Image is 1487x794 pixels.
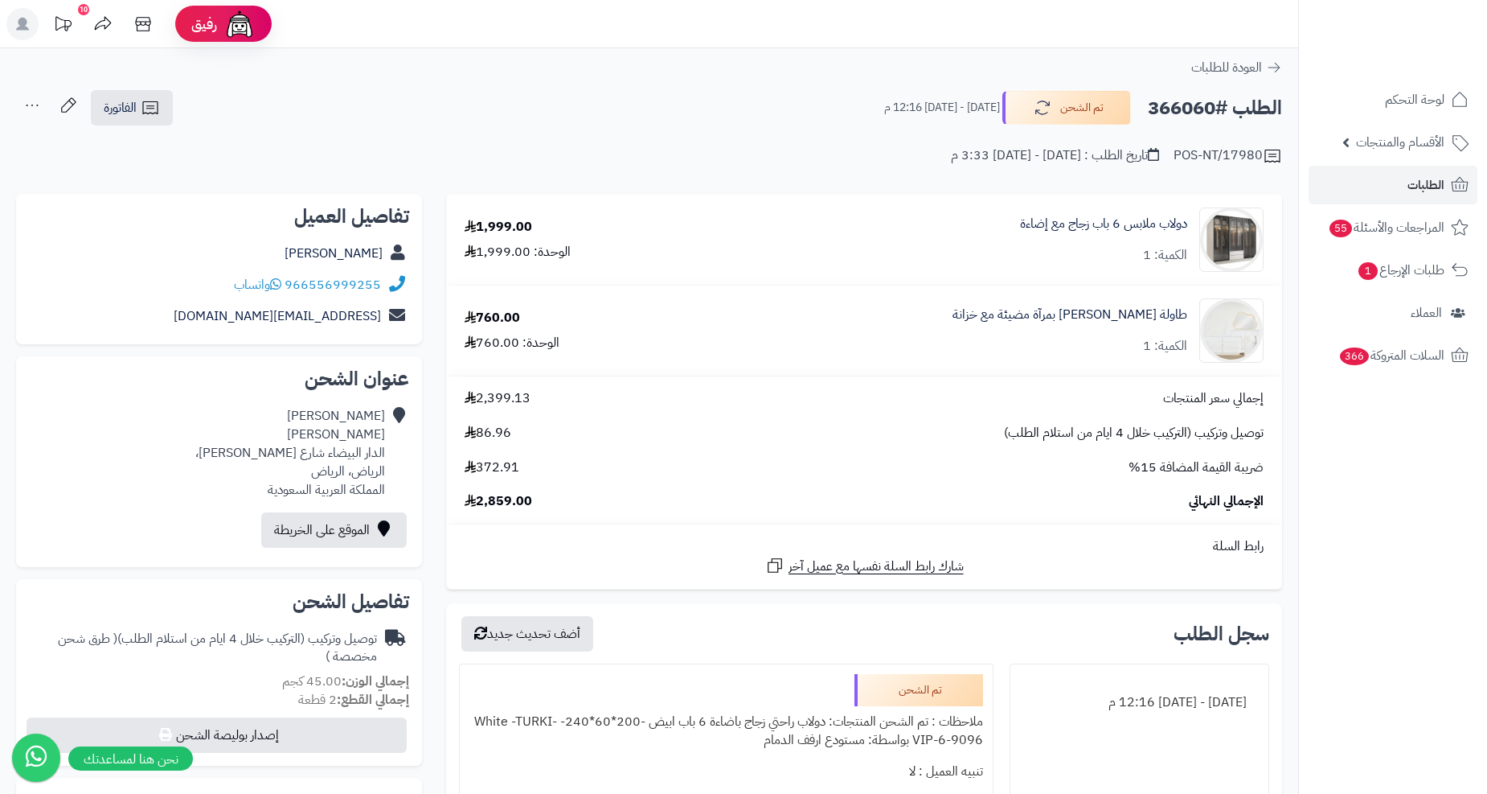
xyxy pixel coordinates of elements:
h2: تفاصيل الشحن [29,592,409,611]
a: واتساب [234,275,281,294]
a: [EMAIL_ADDRESS][DOMAIN_NAME] [174,306,381,326]
span: 372.91 [465,459,519,477]
div: 1,999.00 [465,218,532,237]
span: المراجعات والأسئلة [1328,216,1444,239]
a: طلبات الإرجاع1 [1309,251,1477,290]
div: تنبيه العميل : لا [469,756,983,788]
span: 55 [1329,219,1353,237]
a: العودة للطلبات [1191,58,1282,77]
strong: إجمالي القطع: [337,690,409,710]
strong: إجمالي الوزن: [342,672,409,691]
span: الإجمالي النهائي [1189,492,1264,511]
div: توصيل وتركيب (التركيب خلال 4 ايام من استلام الطلب) [29,630,377,667]
div: الكمية: 1 [1143,337,1187,356]
small: 45.00 كجم [282,672,409,691]
span: طلبات الإرجاع [1357,259,1444,282]
div: 760.00 [465,309,520,327]
small: 2 قطعة [298,690,409,710]
span: شارك رابط السلة نفسها مع عميل آخر [789,557,964,576]
span: لوحة التحكم [1385,88,1444,111]
div: POS-NT/17980 [1174,146,1282,166]
button: إصدار بوليصة الشحن [27,718,407,753]
span: الفاتورة [104,98,137,117]
span: 2,859.00 [465,492,532,511]
h3: سجل الطلب [1174,624,1269,644]
a: طاولة [PERSON_NAME] بمرآة مضيئة مع خزانة [952,306,1187,324]
img: 1742133607-110103010022.1-90x90.jpg [1200,208,1263,272]
a: [PERSON_NAME] [285,244,383,263]
button: تم الشحن [1002,91,1131,125]
h2: الطلب #366060 [1148,92,1282,125]
div: تاريخ الطلب : [DATE] - [DATE] 3:33 م [951,146,1159,165]
span: العودة للطلبات [1191,58,1262,77]
div: الوحدة: 1,999.00 [465,243,571,261]
span: إجمالي سعر المنتجات [1163,389,1264,408]
div: [PERSON_NAME] [PERSON_NAME] الدار البيضاء شارع [PERSON_NAME]، الرياض، الرياض المملكة العربية السع... [195,407,385,499]
button: أضف تحديث جديد [461,616,593,652]
a: السلات المتروكة366 [1309,336,1477,375]
h2: تفاصيل العميل [29,207,409,226]
a: الموقع على الخريطة [261,512,407,548]
a: 966556999255 [285,275,381,294]
div: الكمية: 1 [1143,246,1187,265]
div: ملاحظات : تم الشحن المنتجات: دولاب راحتي زجاج باضاءة 6 باب ابيض -200*60*240- White -TURKI-VIP-6-9... [469,706,983,756]
a: الفاتورة [91,90,173,125]
span: 86.96 [465,424,511,442]
span: رفيق [191,14,217,34]
small: [DATE] - [DATE] 12:16 م [884,100,1000,116]
a: الطلبات [1309,166,1477,204]
span: توصيل وتركيب (التركيب خلال 4 ايام من استلام الطلب) [1004,424,1264,442]
div: تم الشحن [854,674,983,706]
span: ( طرق شحن مخصصة ) [58,629,377,667]
a: المراجعات والأسئلة55 [1309,208,1477,247]
h2: عنوان الشحن [29,369,409,389]
a: لوحة التحكم [1309,80,1477,119]
img: 1753514452-1-90x90.jpg [1200,298,1263,363]
div: الوحدة: 760.00 [465,334,559,352]
img: logo-2.png [1378,28,1472,62]
span: السلات المتروكة [1338,344,1444,367]
span: 366 [1339,347,1370,365]
a: تحديثات المنصة [43,8,83,44]
div: [DATE] - [DATE] 12:16 م [1020,687,1259,718]
a: العملاء [1309,294,1477,332]
span: 2,399.13 [465,389,530,408]
span: الطلبات [1407,174,1444,196]
span: 1 [1358,261,1378,280]
span: ضريبة القيمة المضافة 15% [1129,459,1264,477]
span: الأقسام والمنتجات [1356,131,1444,154]
span: العملاء [1411,302,1442,324]
a: دولاب ملابس 6 باب زجاج مع إضاءة [1020,215,1187,233]
div: 10 [78,4,89,15]
img: ai-face.png [223,8,256,40]
div: رابط السلة [453,537,1276,556]
a: شارك رابط السلة نفسها مع عميل آخر [765,556,964,576]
